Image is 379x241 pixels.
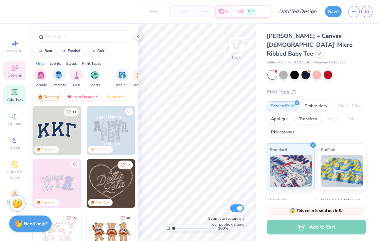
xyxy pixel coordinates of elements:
span: Rush & Bid [115,83,130,88]
div: Trending [96,147,109,152]
span: Designs [8,73,22,78]
span: 40 [126,216,130,220]
div: Most Favorited [64,93,101,101]
img: Fraternity Image [55,71,62,79]
div: filter for Rush & Bid [115,68,130,88]
div: Trending [35,93,62,101]
input: Untitled Design [274,5,322,18]
span: N/A [236,8,244,15]
span: [PERSON_NAME] + Canvas [DEMOGRAPHIC_DATA]' Micro Ribbed Baby Tee [267,32,352,58]
div: Print Type [267,88,366,96]
div: Newest [103,93,128,101]
img: ead2b24a-117b-4488-9b34-c08fd5176a7b [135,159,183,208]
button: Like [117,214,133,222]
input: Try "Alpha" [45,33,129,40]
span: Sorority [35,83,47,88]
img: Standard [270,155,312,187]
span: Upload [8,121,21,126]
button: filter button [88,68,101,88]
img: Newest.gif [106,95,111,99]
div: Applique [267,114,293,124]
a: JS [361,6,372,17]
div: Styles [66,60,77,66]
span: Clipart & logos [3,169,26,180]
img: 3b9aba4f-e317-4aa7-a679-c95a879539bd [33,106,81,155]
div: Screen Print [267,101,298,111]
span: Standard [270,146,287,153]
button: Like [117,161,133,169]
div: Rhinestones [267,128,298,137]
img: Rush & Bid Image [118,71,126,79]
span: 17 [126,164,130,167]
div: filter for Sports [88,68,101,88]
img: 5a4b4175-9e88-49c8-8a23-26d96782ddc6 [87,106,135,155]
span: Bella + Canvas [267,60,291,65]
label: Submit to feature on our public gallery. [205,215,244,227]
span: 33 [72,111,76,114]
img: Club Image [73,71,80,79]
strong: Need help? [24,221,47,227]
span: – – [195,8,208,15]
img: a3f22b06-4ee5-423c-930f-667ff9442f68 [135,106,183,155]
div: filter for Game Day [133,68,148,88]
img: trend_line.gif [91,49,96,53]
img: trending.gif [38,95,43,99]
button: filter button [115,68,130,88]
span: FREE [248,9,255,14]
span: 100 % [218,225,228,231]
button: Save [325,6,342,17]
span: Add Text [7,97,23,102]
button: golf [87,46,107,56]
span: Greek [10,145,20,150]
div: Trending [96,200,109,205]
button: bear [34,46,55,56]
span: Minimum Order: 12 + [313,60,346,65]
div: Foil [343,114,359,124]
div: Trending [42,200,55,205]
img: Sorority Image [37,71,45,79]
span: Decorate [7,199,23,204]
span: Sports [90,83,100,88]
img: edfb13fc-0e43-44eb-bea2-bf7fc0dd67f9 [81,106,129,155]
div: Trending [42,147,55,152]
div: Embroidery [300,101,332,111]
div: Transfers [295,114,321,124]
img: trend_line.gif [61,49,66,53]
button: Like [63,108,79,116]
div: Orgs [36,60,45,66]
button: Like [125,108,133,115]
img: 9980f5e8-e6a1-4b4a-8839-2b0e9349023c [33,159,81,208]
img: Back [230,38,243,51]
span: Image AI [7,48,23,54]
img: Game Day Image [136,71,144,79]
span: Game Day [133,83,148,88]
button: Like [71,161,79,168]
img: trend_line.gif [38,49,43,53]
img: Sports Image [91,71,99,79]
span: 😱 [290,208,296,214]
button: football [58,46,85,56]
div: Back [232,54,241,60]
span: Fraternity [51,83,66,88]
div: football [68,49,82,53]
img: 12710c6a-dcc0-49ce-8688-7fe8d5f96fe2 [87,159,135,208]
div: filter for Fraternity [51,68,66,88]
div: Print Types [82,60,101,66]
span: Metallic & Glitter Ink [321,197,360,203]
span: This color is . [290,208,342,214]
button: filter button [133,68,148,88]
img: 5ee11766-d822-42f5-ad4e-763472bf8dcf [81,159,129,208]
div: Digital Print [334,101,365,111]
button: filter button [51,68,66,88]
div: Vinyl [323,114,341,124]
div: filter for Sorority [34,68,47,88]
span: # 1010BE [294,60,310,65]
strong: sold out in S [319,208,341,213]
div: golf [97,49,104,53]
img: most_fav.gif [67,95,72,99]
input: – – [141,6,166,17]
button: Like [63,214,79,222]
button: filter button [34,68,47,88]
span: Puff Ink [321,146,335,153]
span: – – [174,8,187,15]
